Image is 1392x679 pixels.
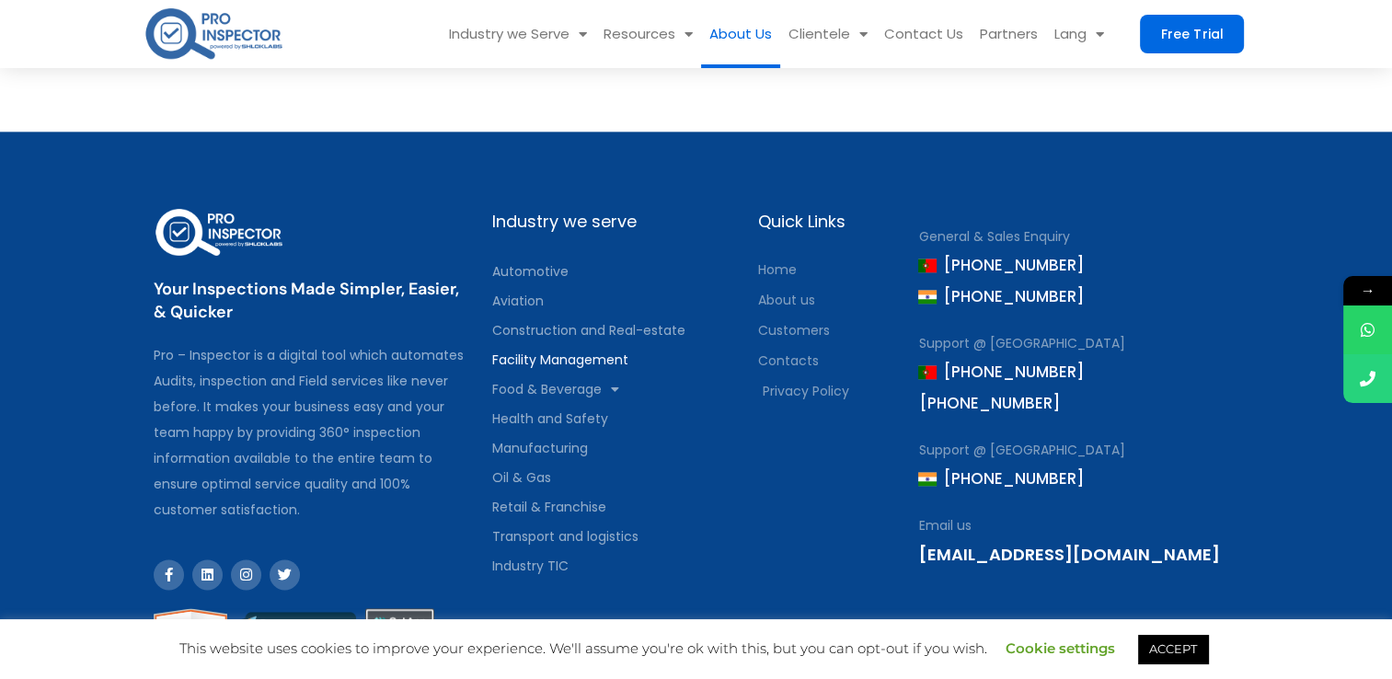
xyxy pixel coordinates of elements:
span: Contacts [757,348,818,374]
a: Oil & Gas [492,463,740,492]
a: Transport and logistics [492,522,740,551]
a: Facility Management [492,345,740,374]
a: Industry TIC [492,551,740,581]
a: Contacts [757,348,900,374]
span: [PHONE_NUMBER] [918,249,1083,281]
span: General & Sales Enquiry [918,224,1069,249]
span: Privacy Policy [757,378,848,404]
a: ACCEPT [1138,635,1208,663]
span: Free Trial [1161,28,1223,40]
a: Customers [757,317,900,343]
div: Industry we serve [492,205,740,238]
span: Home [757,257,796,282]
span: → [1343,276,1392,305]
img: capterrareview [236,608,356,652]
div: Quick Links [757,205,900,238]
a: Manufacturing [492,433,740,463]
span: Support @ [GEOGRAPHIC_DATA] [918,330,1124,356]
img: pro-inspector-logo-white [154,205,285,259]
a: Aviation [492,286,740,316]
div: Pro – Inspector is a digital tool which automates Audits, inspection and Field services like neve... [154,342,474,523]
nav: Menu [492,257,740,581]
span: [PHONE_NUMBER] [918,463,1083,494]
span: Email us [918,512,971,538]
a: Privacy Policy [757,378,900,404]
a: Your Inspections Made Simpler, Easier, & Quicker [154,278,459,323]
span: About us [757,287,814,313]
a: Home [757,257,900,282]
a: [EMAIL_ADDRESS][DOMAIN_NAME] [918,543,1219,566]
a: Free Trial [1140,15,1244,53]
span: This website uses cookies to improve your experience. We'll assume you're ok with this, but you c... [179,639,1213,657]
a: Automotive [492,257,740,286]
a: Cookie settings [1006,639,1115,657]
a: Retail & Franchise [492,492,740,522]
a: Health and Safety [492,404,740,433]
span: Customers [757,317,829,343]
a: About us [757,287,900,313]
span: Support @ [GEOGRAPHIC_DATA] [918,437,1124,463]
img: getappreview [365,608,434,654]
img: pro-inspector-logo [144,5,284,63]
a: Construction and Real-estate [492,316,740,345]
span: [PHONE_NUMBER] [PHONE_NUMBER] [918,356,1083,419]
span: [PHONE_NUMBER] [918,281,1083,312]
a: Food & Beverage [492,374,740,404]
